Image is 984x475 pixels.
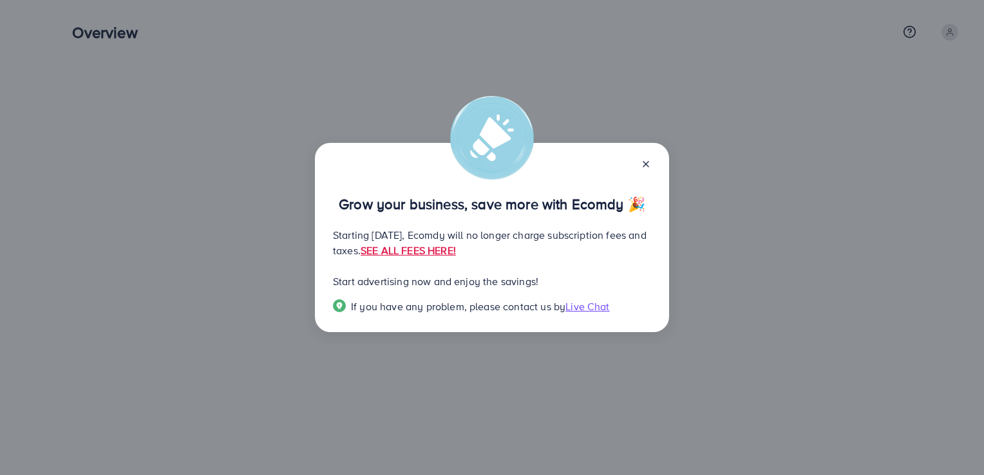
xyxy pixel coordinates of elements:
[333,227,651,258] p: Starting [DATE], Ecomdy will no longer charge subscription fees and taxes.
[565,299,609,313] span: Live Chat
[361,243,456,257] a: SEE ALL FEES HERE!
[333,196,651,212] p: Grow your business, save more with Ecomdy 🎉
[450,96,534,180] img: alert
[351,299,565,313] span: If you have any problem, please contact us by
[333,274,651,289] p: Start advertising now and enjoy the savings!
[333,299,346,312] img: Popup guide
